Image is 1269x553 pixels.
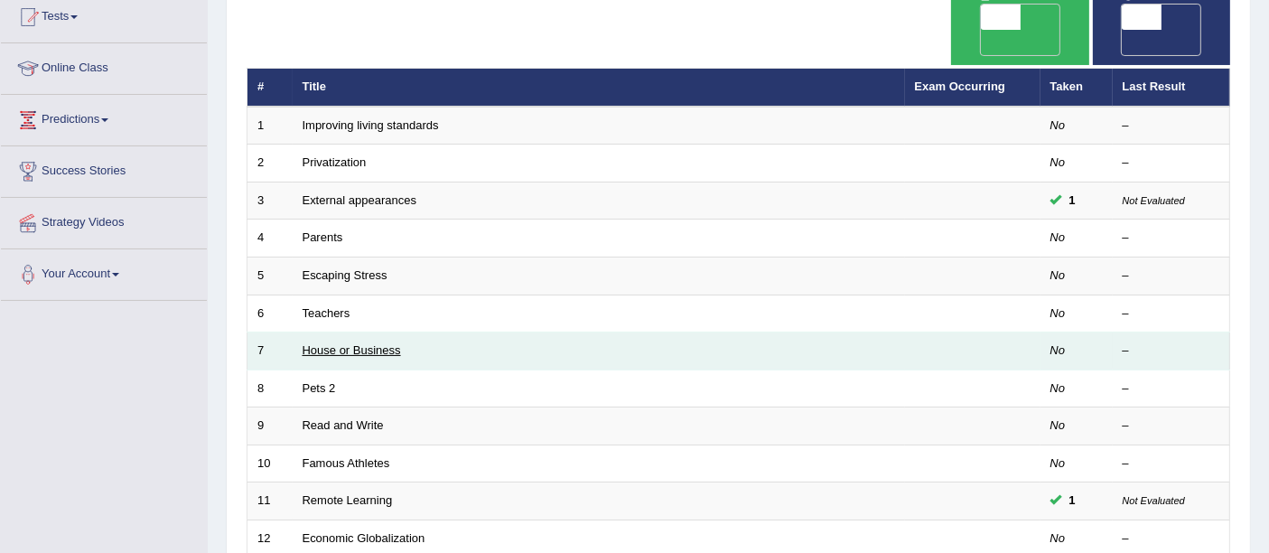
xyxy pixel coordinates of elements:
em: No [1050,268,1066,282]
a: Remote Learning [303,493,393,507]
em: No [1050,343,1066,357]
div: – [1123,117,1220,135]
td: 11 [247,483,293,520]
td: 4 [247,220,293,258]
td: 8 [247,370,293,408]
a: Strategy Videos [1,198,207,243]
em: No [1050,531,1066,545]
div: – [1123,417,1220,435]
a: Economic Globalization [303,531,425,545]
a: Parents [303,230,343,244]
a: Escaping Stress [303,268,387,282]
a: Privatization [303,155,367,169]
td: 5 [247,258,293,295]
a: External appearances [303,193,416,207]
div: – [1123,267,1220,285]
a: Famous Athletes [303,456,390,470]
div: – [1123,455,1220,473]
a: Predictions [1,95,207,140]
a: Pets 2 [303,381,336,395]
em: No [1050,230,1066,244]
em: No [1050,456,1066,470]
td: 9 [247,408,293,445]
span: You can still take this question [1062,191,1083,210]
div: – [1123,380,1220,398]
a: Teachers [303,306,350,320]
a: Your Account [1,249,207,295]
em: No [1050,155,1066,169]
span: You can still take this question [1062,492,1083,511]
a: House or Business [303,343,401,357]
a: Read and Write [303,418,384,432]
div: – [1123,155,1220,172]
small: Not Evaluated [1123,495,1185,506]
td: 6 [247,295,293,333]
a: Improving living standards [303,118,439,132]
a: Online Class [1,43,207,89]
div: – [1123,230,1220,247]
div: – [1123,530,1220,548]
em: No [1050,118,1066,132]
small: Not Evaluated [1123,195,1185,206]
td: 1 [247,107,293,145]
td: 7 [247,333,293,370]
th: Title [293,69,905,107]
th: Last Result [1113,69,1230,107]
div: – [1123,305,1220,323]
em: No [1050,381,1066,395]
td: 3 [247,182,293,220]
a: Exam Occurring [915,80,1005,93]
td: 2 [247,145,293,183]
em: No [1050,418,1066,432]
em: No [1050,306,1066,320]
div: – [1123,342,1220,360]
th: Taken [1040,69,1113,107]
td: 10 [247,445,293,483]
th: # [247,69,293,107]
a: Success Stories [1,146,207,192]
